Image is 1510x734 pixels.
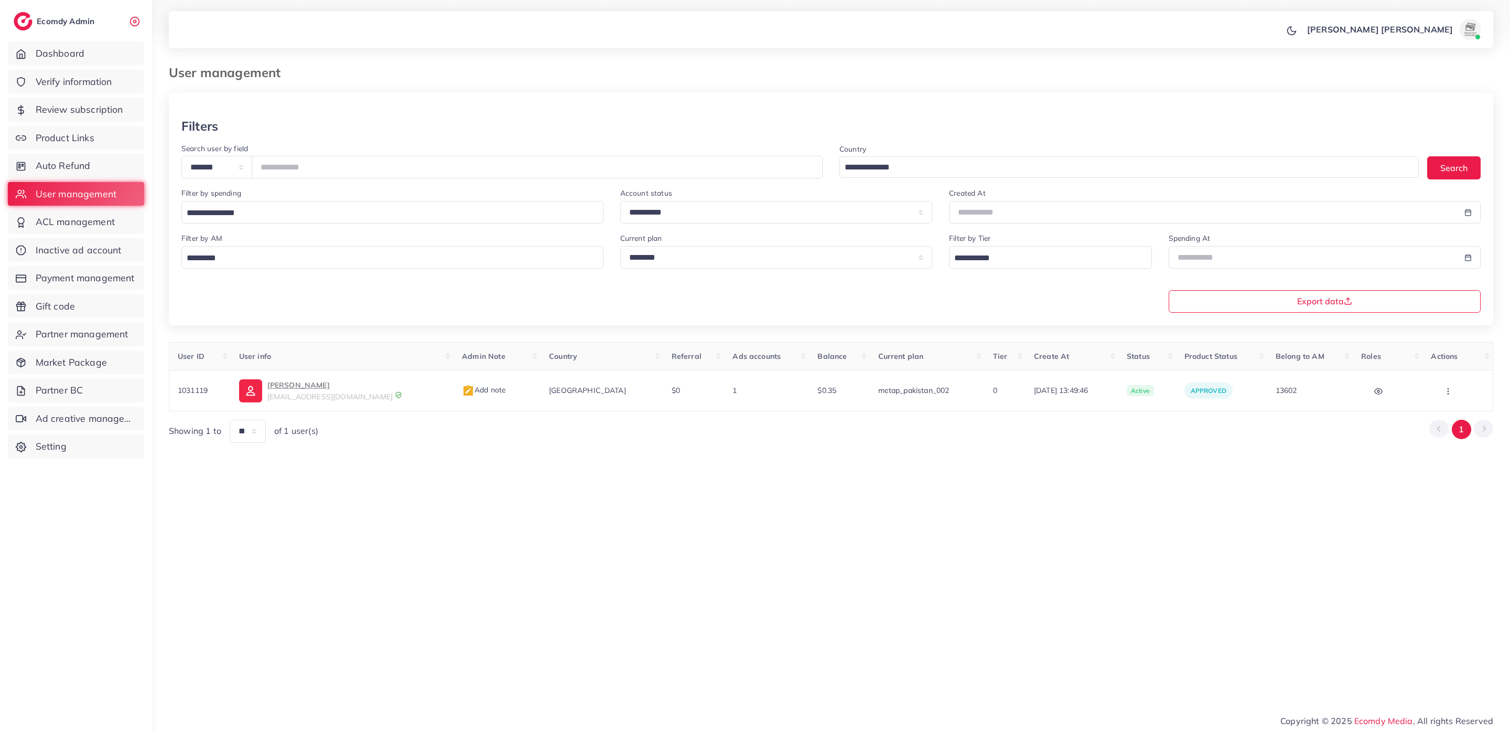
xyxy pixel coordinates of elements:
span: Gift code [36,300,75,313]
img: logo [14,12,33,30]
span: Partner BC [36,384,83,397]
ul: Pagination [1429,420,1493,439]
input: Search for option [183,205,590,221]
span: Product Links [36,131,94,145]
a: [PERSON_NAME] [PERSON_NAME]avatar [1301,19,1485,40]
a: Inactive ad account [8,238,144,262]
h2: Ecomdy Admin [37,16,97,26]
a: Partner management [8,322,144,346]
span: Setting [36,440,67,453]
a: Payment management [8,266,144,290]
p: [PERSON_NAME] [PERSON_NAME] [1307,23,1453,36]
div: Search for option [949,246,1151,269]
a: ACL management [8,210,144,234]
a: Market Package [8,350,144,375]
a: Partner BC [8,378,144,402]
a: logoEcomdy Admin [14,12,97,30]
input: Search for option [951,250,1138,267]
span: Inactive ad account [36,243,122,257]
span: Payment management [36,271,135,285]
span: ACL management [36,215,115,229]
a: Dashboard [8,41,144,66]
a: Ad creative management [8,407,144,431]
span: Market Package [36,356,107,369]
a: Verify information [8,70,144,94]
div: Search for option [839,156,1419,178]
span: Auto Refund [36,159,91,173]
span: Partner management [36,327,128,341]
img: avatar [1460,19,1481,40]
a: Product Links [8,126,144,150]
a: Gift code [8,294,144,318]
span: User management [36,187,116,201]
input: Search for option [183,250,590,267]
a: User management [8,182,144,206]
button: Go to page 1 [1452,420,1471,439]
a: Setting [8,434,144,459]
span: Ad creative management [36,412,136,425]
a: Auto Refund [8,154,144,178]
div: Search for option [181,246,603,269]
input: Search for option [841,159,1405,176]
span: Verify information [36,75,112,89]
div: Search for option [181,201,603,224]
span: Review subscription [36,103,123,116]
a: Review subscription [8,98,144,122]
span: Dashboard [36,47,84,60]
